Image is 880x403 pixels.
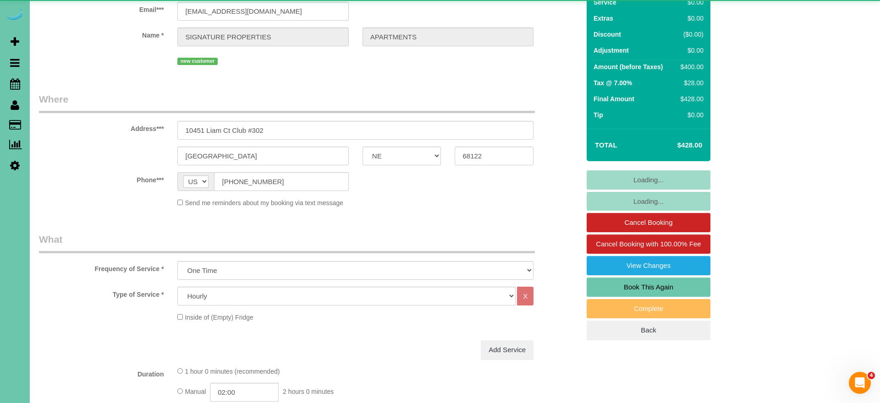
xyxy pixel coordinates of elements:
[32,366,170,379] label: Duration
[587,256,710,275] a: View Changes
[283,388,334,395] span: 2 hours 0 minutes
[185,388,206,395] span: Manual
[596,240,701,248] span: Cancel Booking with 100.00% Fee
[587,213,710,232] a: Cancel Booking
[39,93,535,113] legend: Where
[594,46,629,55] label: Adjustment
[677,94,704,103] div: $428.00
[594,78,632,87] label: Tax @ 7.00%
[868,372,875,379] span: 4
[650,142,702,149] h4: $428.00
[594,94,634,103] label: Final Amount
[594,30,621,39] label: Discount
[185,314,253,321] span: Inside of (Empty) Fridge
[595,141,617,149] strong: Total
[587,234,710,254] a: Cancel Booking with 100.00% Fee
[39,233,535,253] legend: What
[677,46,704,55] div: $0.00
[594,62,663,71] label: Amount (before Taxes)
[185,368,280,375] span: 1 hour 0 minutes (recommended)
[177,58,217,65] span: new customer
[32,27,170,40] label: Name *
[5,9,24,22] img: Automaid Logo
[481,340,533,359] a: Add Service
[32,287,170,299] label: Type of Service *
[587,321,710,340] a: Back
[185,199,343,207] span: Send me reminders about my booking via text message
[587,278,710,297] a: Book This Again
[677,62,704,71] div: $400.00
[594,110,603,120] label: Tip
[594,14,613,23] label: Extras
[677,110,704,120] div: $0.00
[32,261,170,273] label: Frequency of Service *
[677,14,704,23] div: $0.00
[677,30,704,39] div: ($0.00)
[677,78,704,87] div: $28.00
[849,372,871,394] iframe: Intercom live chat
